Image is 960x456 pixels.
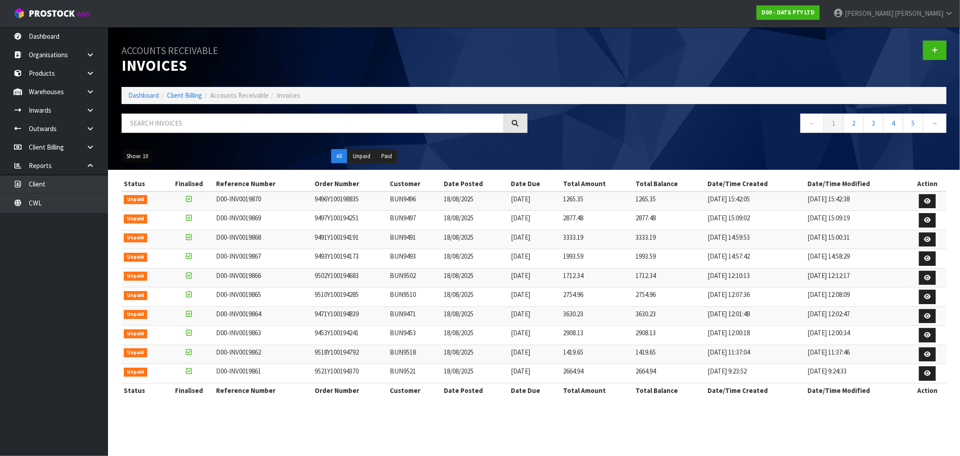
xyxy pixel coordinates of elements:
[128,91,159,100] a: Dashboard
[376,149,397,164] button: Paid
[442,230,509,249] td: 18/08/2025
[634,287,706,307] td: 2754.96
[634,249,706,269] td: 1993.59
[883,114,903,133] a: 4
[312,383,388,397] th: Order Number
[388,326,442,345] td: BUN9453
[908,383,946,397] th: Action
[706,306,806,326] td: [DATE] 12:01:48
[634,306,706,326] td: 3630.23
[561,211,634,230] td: 2877.48
[164,383,214,397] th: Finalised
[805,230,908,249] td: [DATE] 15:00:31
[706,192,806,211] td: [DATE] 15:42:05
[634,268,706,287] td: 1712.34
[122,383,164,397] th: Status
[561,326,634,345] td: 2908.13
[124,272,147,281] span: Unpaid
[561,383,634,397] th: Total Amount
[312,192,388,211] td: 9496Y100198835
[805,177,908,191] th: Date/Time Modified
[214,345,312,364] td: D00-INV0019862
[214,177,312,191] th: Reference Number
[388,211,442,230] td: BUN9497
[277,91,300,100] span: Invoices
[805,326,908,345] td: [DATE] 12:00:34
[634,364,706,383] td: 2664.94
[214,383,312,397] th: Reference Number
[312,211,388,230] td: 9497Y100194251
[634,345,706,364] td: 1419.65
[312,249,388,269] td: 9493Y100194173
[706,364,806,383] td: [DATE] 9:23:52
[706,383,806,397] th: Date/Time Created
[312,326,388,345] td: 9453Y100194241
[895,9,943,18] span: [PERSON_NAME]
[561,287,634,307] td: 2754.96
[706,345,806,364] td: [DATE] 11:37:04
[805,383,908,397] th: Date/Time Modified
[706,268,806,287] td: [DATE] 12:10:13
[124,253,147,262] span: Unpaid
[124,291,147,300] span: Unpaid
[124,214,147,223] span: Unpaid
[843,114,864,133] a: 2
[509,364,561,383] td: [DATE]
[509,383,561,397] th: Date Due
[122,114,504,133] input: Search invoices
[509,211,561,230] td: [DATE]
[634,177,706,191] th: Total Balance
[214,268,312,287] td: D00-INV0019866
[706,230,806,249] td: [DATE] 14:59:53
[509,326,561,345] td: [DATE]
[634,326,706,345] td: 2908.13
[214,364,312,383] td: D00-INV0019861
[312,306,388,326] td: 9471Y100194839
[509,230,561,249] td: [DATE]
[124,233,147,242] span: Unpaid
[509,268,561,287] td: [DATE]
[805,192,908,211] td: [DATE] 15:42:38
[167,91,202,100] a: Client Billing
[442,211,509,230] td: 18/08/2025
[561,230,634,249] td: 3333.19
[124,348,147,357] span: Unpaid
[442,287,509,307] td: 18/08/2025
[509,249,561,269] td: [DATE]
[29,8,75,19] span: ProStock
[388,268,442,287] td: BUN9502
[77,10,90,18] small: WMS
[312,287,388,307] td: 9510Y100194285
[561,268,634,287] td: 1712.34
[561,192,634,211] td: 1265.35
[442,192,509,211] td: 18/08/2025
[388,364,442,383] td: BUN9521
[805,345,908,364] td: [DATE] 11:37:46
[388,383,442,397] th: Customer
[908,177,946,191] th: Action
[122,177,164,191] th: Status
[805,268,908,287] td: [DATE] 12:12:17
[210,91,269,100] span: Accounts Receivable
[122,45,218,57] small: Accounts Receivable
[805,249,908,269] td: [DATE] 14:58:29
[388,345,442,364] td: BUN9518
[442,177,509,191] th: Date Posted
[903,114,923,133] a: 5
[388,192,442,211] td: BUN9496
[706,326,806,345] td: [DATE] 12:00:18
[706,177,806,191] th: Date/Time Created
[388,249,442,269] td: BUN9493
[634,383,706,397] th: Total Balance
[214,249,312,269] td: D00-INV0019867
[388,306,442,326] td: BUN9471
[124,368,147,377] span: Unpaid
[805,364,908,383] td: [DATE] 9:24:33
[214,287,312,307] td: D00-INV0019865
[561,306,634,326] td: 3630.23
[541,114,947,136] nav: Page navigation
[124,195,147,204] span: Unpaid
[14,8,25,19] img: cube-alt.png
[509,287,561,307] td: [DATE]
[509,177,561,191] th: Date Due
